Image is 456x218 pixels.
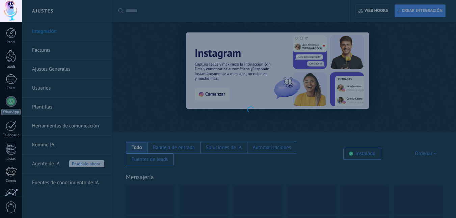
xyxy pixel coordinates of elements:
[1,157,21,161] div: Listas
[1,40,21,45] div: Panel
[1,86,21,91] div: Chats
[1,65,21,69] div: Leads
[1,133,21,138] div: Calendario
[1,109,21,115] div: WhatsApp
[1,179,21,183] div: Correo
